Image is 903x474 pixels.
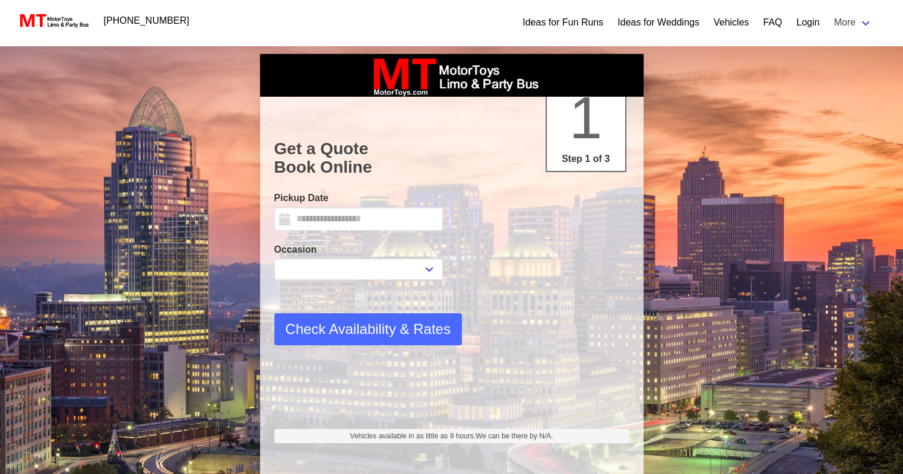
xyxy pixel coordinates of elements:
[363,54,541,97] img: box_logo_brand.jpeg
[274,191,443,205] label: Pickup Date
[274,243,443,257] label: Occasion
[17,12,90,29] img: MotorToys Logo
[569,84,603,151] span: 1
[552,152,620,166] p: Step 1 of 3
[763,15,782,30] a: FAQ
[827,11,879,34] a: More
[476,432,553,440] span: We can be there by N/A.
[274,313,462,345] button: Check Availability & Rates
[796,15,819,30] a: Login
[617,15,699,30] a: Ideas for Weddings
[714,15,749,30] a: Vehicles
[286,319,451,340] span: Check Availability & Rates
[522,15,603,30] a: Ideas for Fun Runs
[97,9,197,33] a: [PHONE_NUMBER]
[274,139,629,177] h1: Get a Quote Book Online
[350,431,553,441] span: Vehicles available in as little as 9 hours.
